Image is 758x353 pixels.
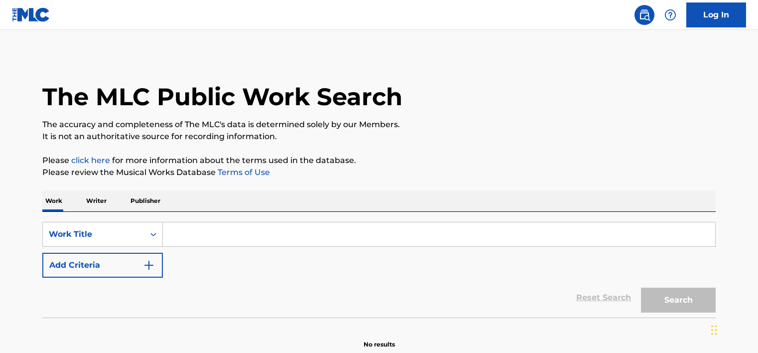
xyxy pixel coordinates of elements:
[664,9,676,21] img: help
[42,131,716,143] p: It is not an authoritative source for recording information.
[12,7,50,22] img: MLC Logo
[638,9,650,21] img: search
[660,5,680,25] div: Help
[143,259,155,271] img: 9d2ae6d4665cec9f34b9.svg
[42,190,65,211] p: Work
[42,253,163,278] button: Add Criteria
[83,190,110,211] p: Writer
[42,167,716,178] p: Please review the Musical Works Database
[42,222,716,318] form: Search Form
[127,190,163,211] p: Publisher
[364,328,395,349] p: No results
[42,155,716,167] p: Please for more information about the terms used in the database.
[42,119,716,131] p: The accuracy and completeness of The MLC's data is determined solely by our Members.
[711,315,717,345] div: টেনে আনুন
[216,168,270,177] a: Terms of Use
[49,228,138,240] div: Work Title
[708,305,758,353] div: চ্যাট উইজেট
[686,2,746,27] a: Log In
[42,82,402,112] h1: The MLC Public Work Search
[634,5,654,25] a: Public Search
[71,156,110,165] a: click here
[708,305,758,353] iframe: Chat Widget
